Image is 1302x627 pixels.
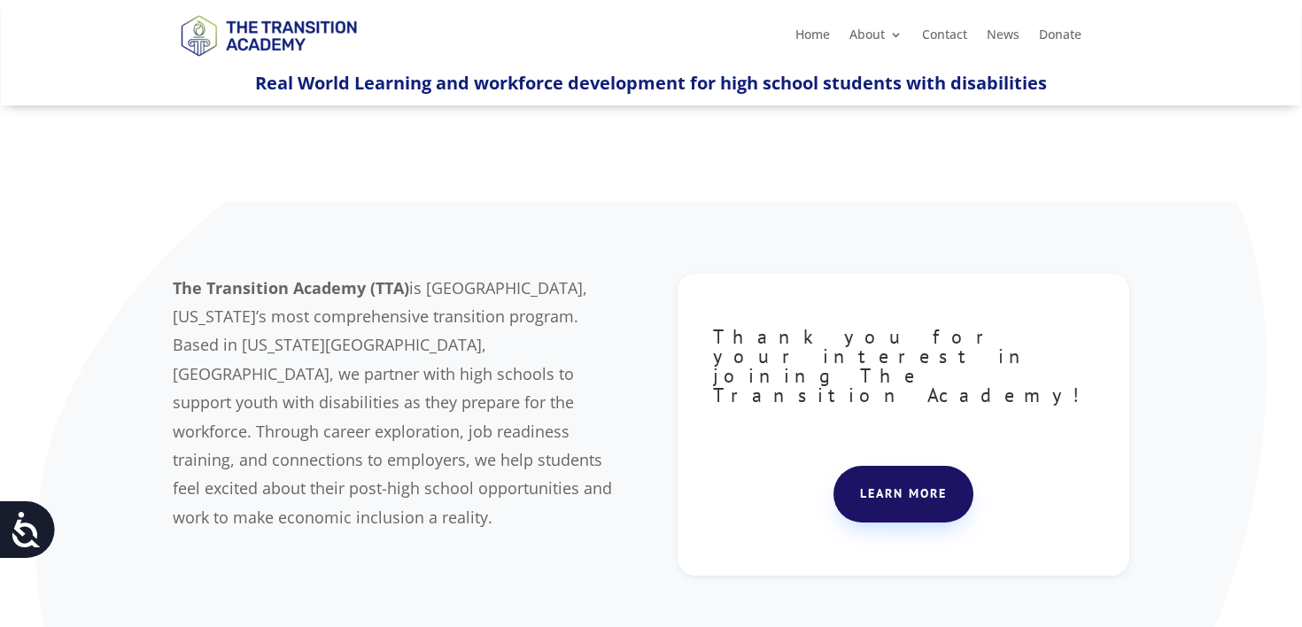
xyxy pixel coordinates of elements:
[173,4,364,66] img: TTA Brand_TTA Primary Logo_Horizontal_Light BG
[922,28,967,48] a: Contact
[173,277,612,528] span: is [GEOGRAPHIC_DATA], [US_STATE]’s most comprehensive transition program. Based in [US_STATE][GEO...
[795,28,830,48] a: Home
[255,71,1047,95] span: Real World Learning and workforce development for high school students with disabilities
[173,53,364,70] a: Logo-Noticias
[987,28,1019,48] a: News
[1039,28,1081,48] a: Donate
[713,324,1092,407] span: Thank you for your interest in joining The Transition Academy!
[833,466,973,522] a: Learn more
[849,28,903,48] a: About
[173,277,409,298] b: The Transition Academy (TTA)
